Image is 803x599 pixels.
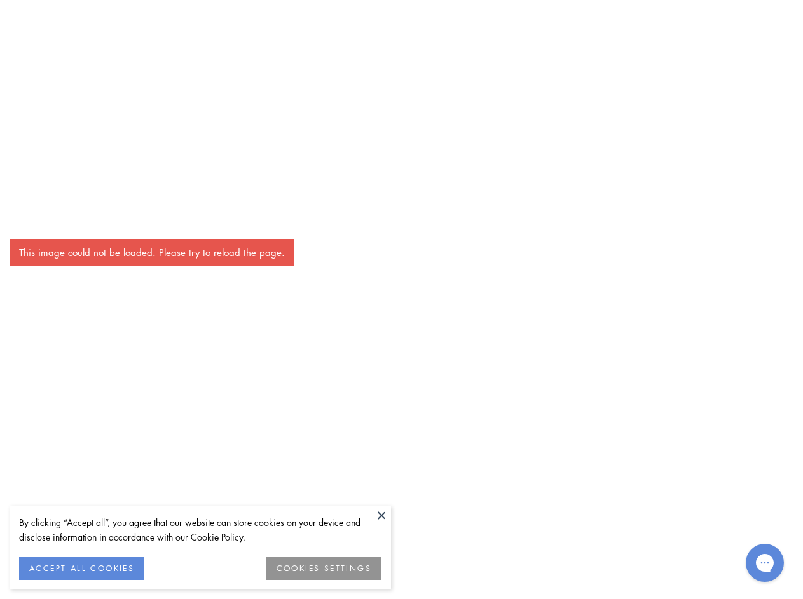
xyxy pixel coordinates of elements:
p: This image could not be loaded. Please try to reload the page. [10,239,294,266]
button: COOKIES SETTINGS [266,557,381,580]
button: ACCEPT ALL COOKIES [19,557,144,580]
div: By clicking “Accept all”, you agree that our website can store cookies on your device and disclos... [19,515,381,544]
iframe: Gorgias live chat messenger [739,539,790,586]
